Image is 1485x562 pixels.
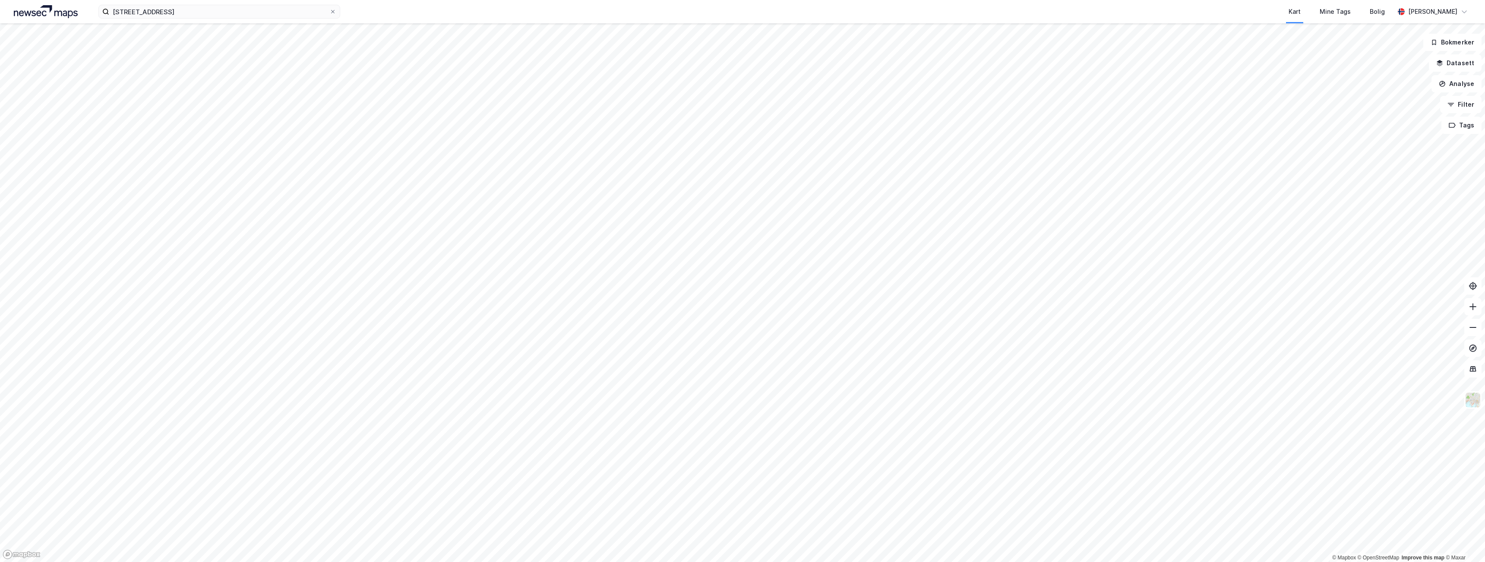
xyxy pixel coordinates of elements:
img: logo.a4113a55bc3d86da70a041830d287a7e.svg [14,5,78,18]
input: Søk på adresse, matrikkel, gårdeiere, leietakere eller personer [109,5,329,18]
iframe: Chat Widget [1442,521,1485,562]
a: OpenStreetMap [1358,555,1400,561]
div: [PERSON_NAME] [1408,6,1457,17]
button: Tags [1441,117,1482,134]
button: Bokmerker [1423,34,1482,51]
div: Mine Tags [1320,6,1351,17]
a: Improve this map [1402,555,1444,561]
a: Mapbox homepage [3,549,41,559]
button: Datasett [1429,54,1482,72]
img: Z [1465,392,1481,408]
a: Mapbox [1332,555,1356,561]
button: Filter [1440,96,1482,113]
div: Bolig [1370,6,1385,17]
button: Analyse [1431,75,1482,92]
div: Kart [1289,6,1301,17]
div: Kontrollprogram for chat [1442,521,1485,562]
